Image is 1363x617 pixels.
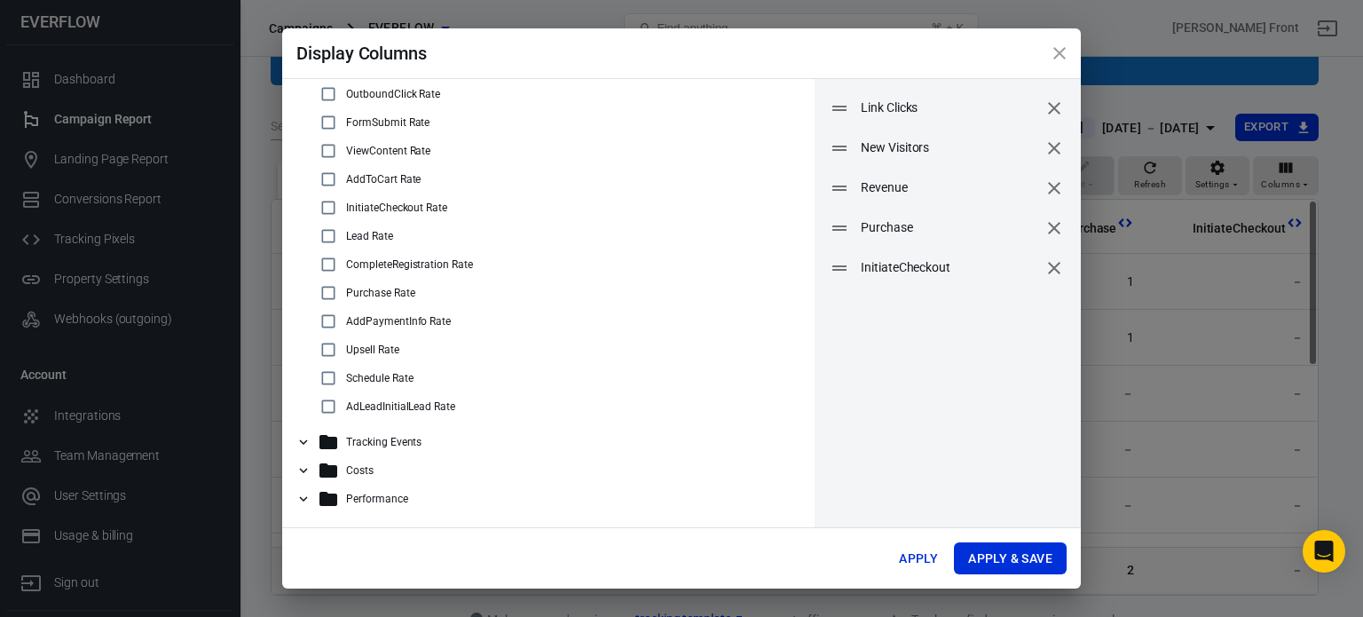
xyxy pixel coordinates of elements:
[346,88,440,100] p: OutboundClick Rate
[346,344,399,356] p: Upsell Rate
[346,258,473,271] p: CompleteRegistration Rate
[815,248,1081,288] div: InitiateCheckoutremove
[815,208,1081,248] div: Purchaseremove
[815,128,1081,168] div: New Visitorsremove
[954,542,1067,575] button: Apply & Save
[1039,173,1069,203] button: remove
[861,218,1038,237] span: Purchase
[346,230,393,242] p: Lead Rate
[346,202,447,214] p: InitiateCheckout Rate
[1303,530,1345,573] div: Open Intercom Messenger
[861,258,1038,277] span: InitiateCheckout
[1039,133,1069,163] button: remove
[346,493,408,505] p: Performance
[346,173,421,186] p: AddToCart Rate
[861,178,1038,197] span: Revenue
[346,287,414,299] p: Purchase Rate
[861,99,1038,117] span: Link Clicks
[346,372,413,384] p: Schedule Rate
[346,400,455,413] p: AdLeadInitialLead Rate
[1038,32,1081,75] button: close
[346,464,374,477] p: Costs
[890,542,947,575] button: Apply
[1039,253,1069,283] button: remove
[346,116,429,129] p: FormSubmit Rate
[1039,213,1069,243] button: remove
[1039,93,1069,123] button: remove
[346,145,430,157] p: ViewContent Rate
[861,138,1038,157] span: New Visitors
[346,315,451,328] p: AddPaymentInfo Rate
[346,436,422,448] p: Tracking Events
[815,88,1081,128] div: Link Clicksremove
[296,43,427,64] span: Display Columns
[815,168,1081,208] div: Revenueremove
